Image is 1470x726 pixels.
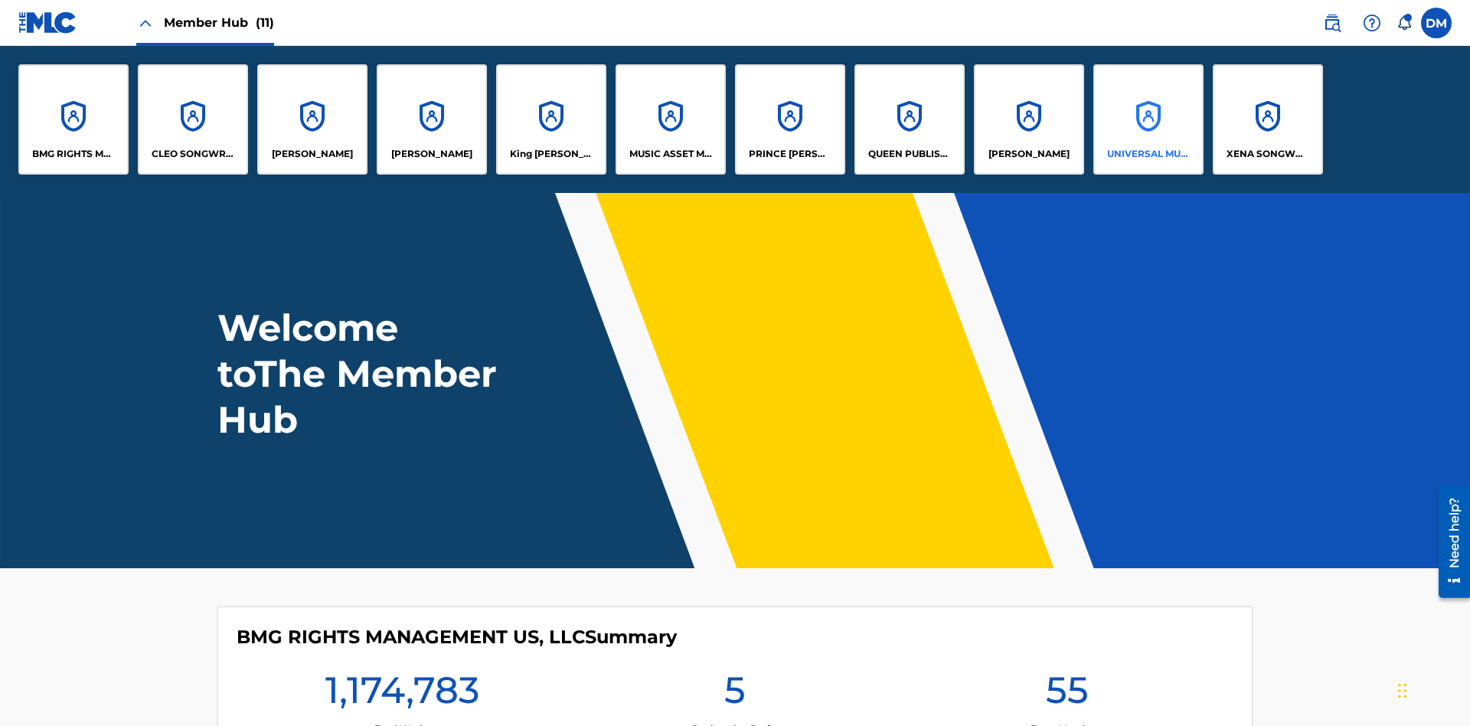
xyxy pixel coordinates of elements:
iframe: Chat Widget [1393,652,1470,726]
h1: Welcome to The Member Hub [217,305,504,443]
p: RONALD MCTESTERSON [988,147,1070,161]
a: AccountsBMG RIGHTS MANAGEMENT US, LLC [18,64,129,175]
a: Public Search [1317,8,1347,38]
p: King McTesterson [510,147,593,161]
p: PRINCE MCTESTERSON [749,147,832,161]
iframe: Resource Center [1427,480,1470,606]
h1: 5 [724,667,746,722]
p: BMG RIGHTS MANAGEMENT US, LLC [32,147,116,161]
h1: 55 [1046,667,1089,722]
a: Accounts[PERSON_NAME] [257,64,367,175]
a: AccountsXENA SONGWRITER [1213,64,1323,175]
p: MUSIC ASSET MANAGEMENT (MAM) [629,147,713,161]
a: Accounts[PERSON_NAME] [974,64,1084,175]
div: Drag [1398,668,1407,714]
p: ELVIS COSTELLO [272,147,353,161]
img: help [1363,14,1381,32]
h4: BMG RIGHTS MANAGEMENT US, LLC [237,626,677,649]
div: Help [1357,8,1387,38]
a: AccountsCLEO SONGWRITER [138,64,248,175]
img: Close [136,14,155,32]
h1: 1,174,783 [325,667,479,722]
div: Notifications [1396,15,1412,31]
a: AccountsPRINCE [PERSON_NAME] [735,64,845,175]
p: UNIVERSAL MUSIC PUB GROUP [1107,147,1191,161]
p: CLEO SONGWRITER [152,147,235,161]
a: AccountsMUSIC ASSET MANAGEMENT (MAM) [616,64,726,175]
img: MLC Logo [18,11,77,34]
img: search [1323,14,1341,32]
a: AccountsKing [PERSON_NAME] [496,64,606,175]
p: QUEEN PUBLISHA [868,147,952,161]
a: Accounts[PERSON_NAME] [377,64,487,175]
span: Member Hub [164,14,274,31]
span: (11) [256,15,274,30]
p: XENA SONGWRITER [1227,147,1310,161]
p: EYAMA MCSINGER [391,147,472,161]
a: AccountsUNIVERSAL MUSIC PUB GROUP [1093,64,1204,175]
div: User Menu [1421,8,1452,38]
a: AccountsQUEEN PUBLISHA [854,64,965,175]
